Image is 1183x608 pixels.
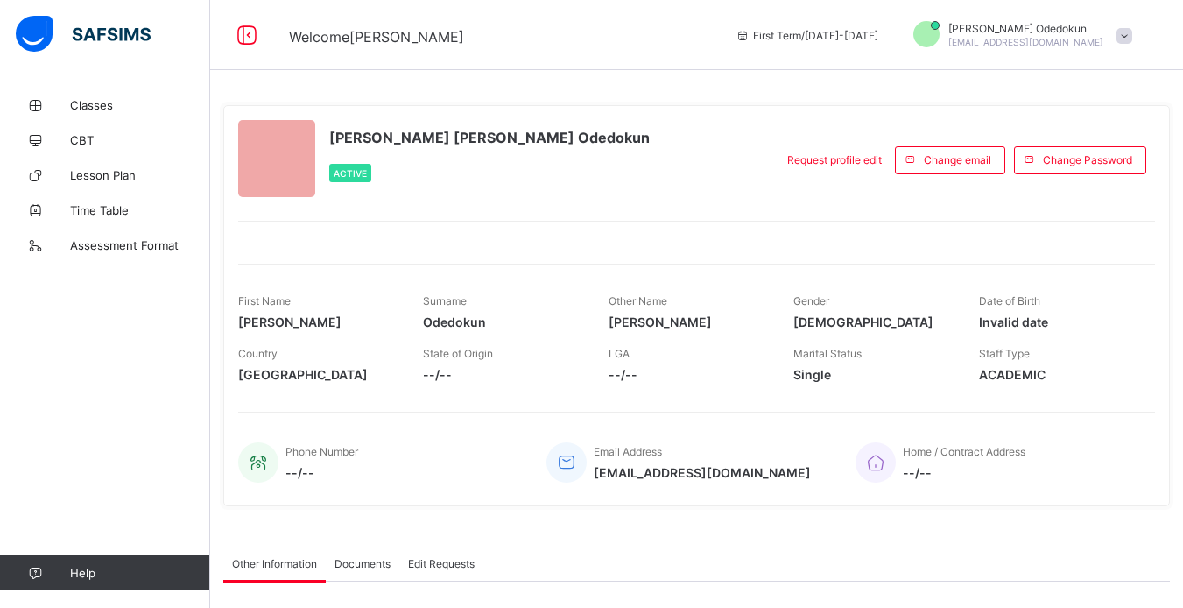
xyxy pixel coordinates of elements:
[334,168,367,179] span: Active
[70,133,210,147] span: CBT
[1043,153,1132,166] span: Change Password
[896,21,1141,50] div: EdithOdedokun
[924,153,991,166] span: Change email
[238,315,397,329] span: [PERSON_NAME]
[594,465,811,480] span: [EMAIL_ADDRESS][DOMAIN_NAME]
[903,445,1025,458] span: Home / Contract Address
[793,347,862,360] span: Marital Status
[70,168,210,182] span: Lesson Plan
[70,203,210,217] span: Time Table
[594,445,662,458] span: Email Address
[903,465,1025,480] span: --/--
[736,29,878,42] span: session/term information
[329,129,650,146] span: [PERSON_NAME] [PERSON_NAME] Odedokun
[793,315,952,329] span: [DEMOGRAPHIC_DATA]
[423,367,581,382] span: --/--
[70,98,210,112] span: Classes
[979,347,1030,360] span: Staff Type
[238,367,397,382] span: [GEOGRAPHIC_DATA]
[289,28,464,46] span: Welcome [PERSON_NAME]
[793,294,829,308] span: Gender
[70,238,210,252] span: Assessment Format
[609,367,767,382] span: --/--
[793,367,952,382] span: Single
[979,315,1137,329] span: Invalid date
[70,566,209,580] span: Help
[948,22,1103,35] span: [PERSON_NAME] Odedokun
[238,294,291,308] span: First Name
[232,557,317,570] span: Other Information
[334,557,391,570] span: Documents
[423,347,493,360] span: State of Origin
[979,367,1137,382] span: ACADEMIC
[423,315,581,329] span: Odedokun
[16,16,151,53] img: safsims
[285,445,358,458] span: Phone Number
[948,37,1103,47] span: [EMAIL_ADDRESS][DOMAIN_NAME]
[423,294,467,308] span: Surname
[787,153,882,166] span: Request profile edit
[609,294,667,308] span: Other Name
[238,347,278,360] span: Country
[408,557,475,570] span: Edit Requests
[979,294,1040,308] span: Date of Birth
[609,347,630,360] span: LGA
[285,465,358,480] span: --/--
[609,315,767,329] span: [PERSON_NAME]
